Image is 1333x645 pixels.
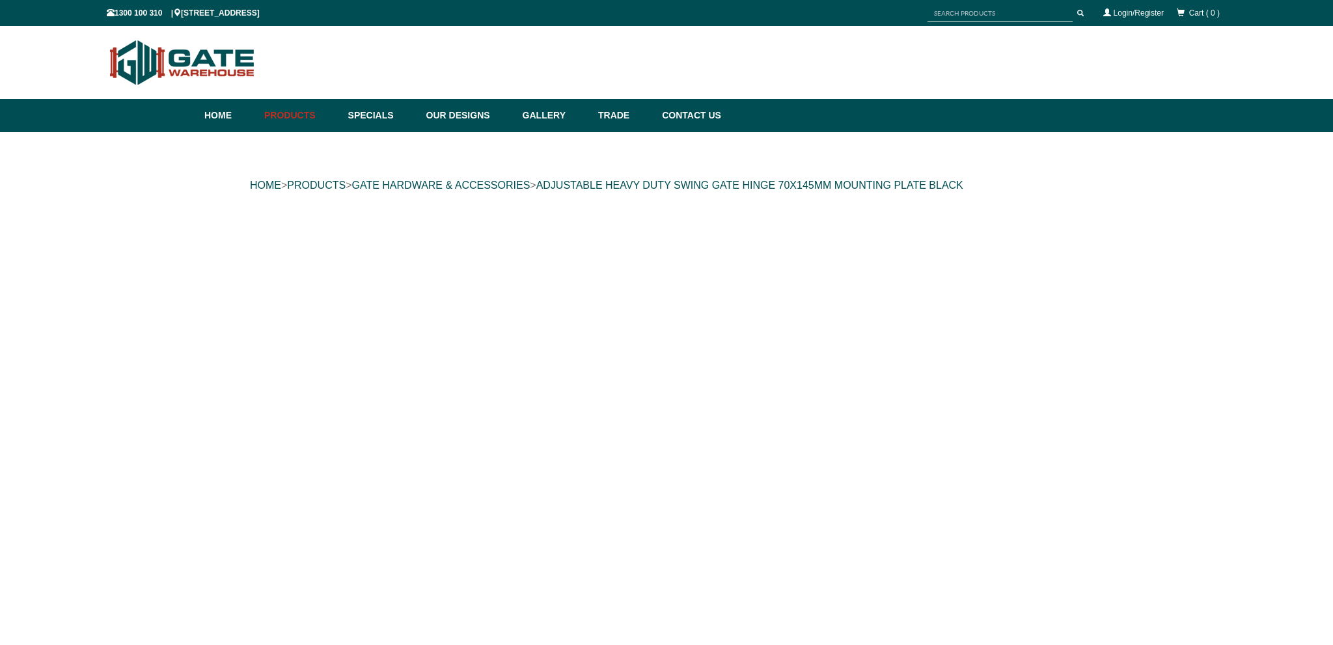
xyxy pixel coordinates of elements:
a: PRODUCTS [287,180,346,191]
a: ADJUSTABLE HEAVY DUTY SWING GATE HINGE 70X145MM MOUNTING PLATE BLACK [536,180,963,191]
img: Gate Warehouse [107,33,258,92]
a: Home [204,99,258,132]
a: Our Designs [420,99,516,132]
a: Login/Register [1114,8,1164,18]
a: Products [258,99,342,132]
a: Gallery [516,99,592,132]
a: Trade [592,99,655,132]
span: Cart ( 0 ) [1189,8,1220,18]
a: Specials [342,99,420,132]
a: GATE HARDWARE & ACCESSORIES [351,180,530,191]
a: Contact Us [655,99,721,132]
input: SEARCH PRODUCTS [928,5,1073,21]
a: HOME [250,180,281,191]
div: > > > [250,165,1083,206]
span: 1300 100 310 | [STREET_ADDRESS] [107,8,260,18]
